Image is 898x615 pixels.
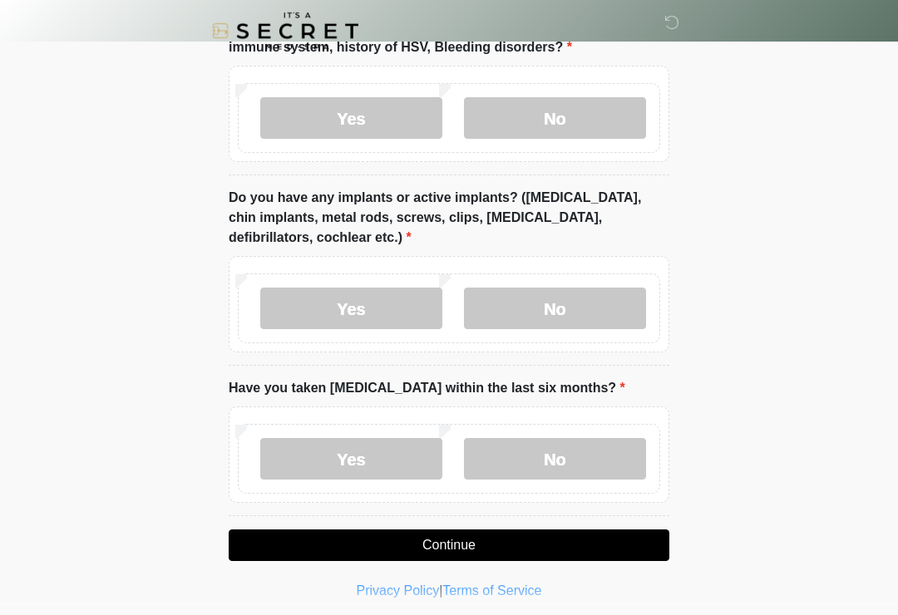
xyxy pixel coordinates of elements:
label: Have you taken [MEDICAL_DATA] within the last six months? [229,379,625,399]
a: | [439,584,442,598]
label: Yes [260,288,442,330]
label: Yes [260,439,442,480]
label: Do you have any implants or active implants? ([MEDICAL_DATA], chin implants, metal rods, screws, ... [229,189,669,248]
label: No [464,98,646,140]
a: Terms of Service [442,584,541,598]
label: No [464,439,646,480]
label: No [464,288,646,330]
img: It's A Secret Med Spa Logo [212,12,358,50]
button: Continue [229,530,669,562]
a: Privacy Policy [357,584,440,598]
label: Yes [260,98,442,140]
